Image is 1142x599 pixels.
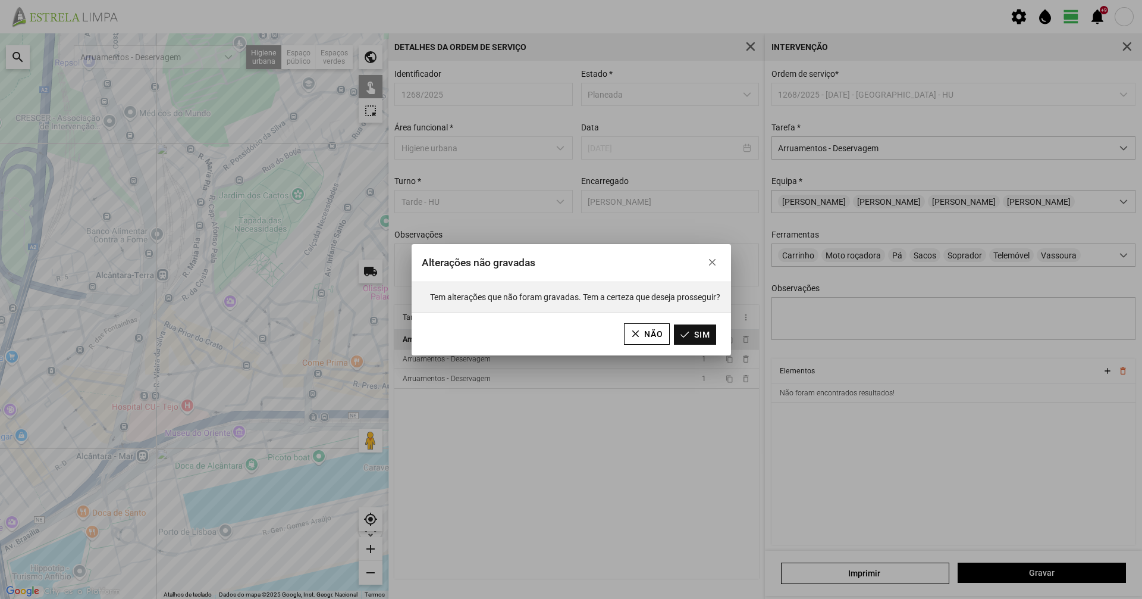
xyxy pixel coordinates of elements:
span: Alterações não gravadas [422,257,535,269]
span: Tem alterações que não foram gravadas. Tem a certeza que deseja prosseguir? [430,292,720,302]
button: Não [624,323,670,345]
span: Sim [694,330,710,339]
button: Sim [674,325,716,345]
span: Não [644,329,663,339]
